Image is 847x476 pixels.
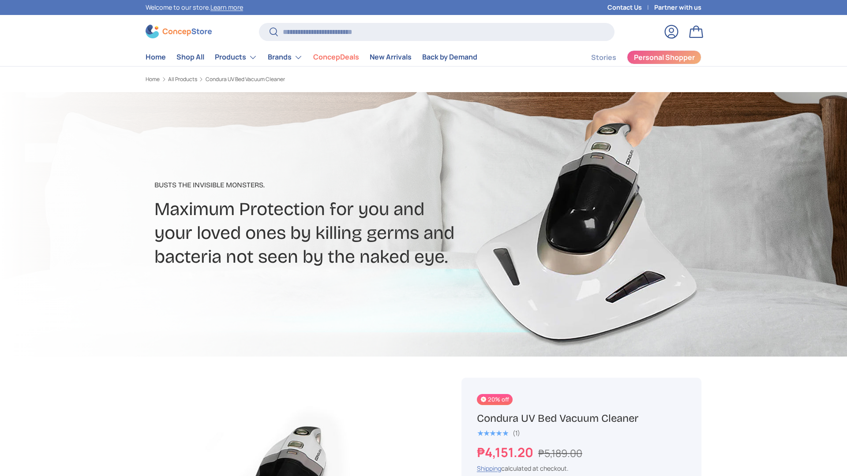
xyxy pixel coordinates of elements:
[513,430,520,436] div: (1)
[210,48,262,66] summary: Products
[477,443,536,461] strong: ₱4,151.20
[268,48,303,66] a: Brands
[215,48,257,66] a: Products
[634,54,695,61] span: Personal Shopper
[654,3,701,12] a: Partner with us
[146,48,166,66] a: Home
[154,180,493,190] p: Busts The Invisible Monsters​.
[477,394,513,405] span: 20% off
[262,48,308,66] summary: Brands
[146,3,243,12] p: Welcome to our store.
[627,50,701,64] a: Personal Shopper
[176,48,204,66] a: Shop All
[206,77,285,82] a: Condura UV Bed Vacuum Cleaner
[477,429,508,438] span: ★★★★★
[168,77,197,82] a: All Products
[146,25,212,38] img: ConcepStore
[591,49,616,66] a: Stories
[146,75,440,83] nav: Breadcrumbs
[313,48,359,66] a: ConcepDeals
[570,48,701,66] nav: Secondary
[477,428,520,437] a: 5.0 out of 5.0 stars (1)
[146,48,477,66] nav: Primary
[477,464,501,472] a: Shipping
[154,197,493,269] h2: Maximum Protection for you and your loved ones by killing germs and bacteria not seen by the nake...
[146,77,160,82] a: Home
[477,429,508,437] div: 5.0 out of 5.0 stars
[607,3,654,12] a: Contact Us
[422,48,477,66] a: Back by Demand
[370,48,412,66] a: New Arrivals
[477,464,686,473] div: calculated at checkout.
[477,412,686,425] h1: Condura UV Bed Vacuum Cleaner
[538,446,582,460] s: ₱5,189.00
[210,3,243,11] a: Learn more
